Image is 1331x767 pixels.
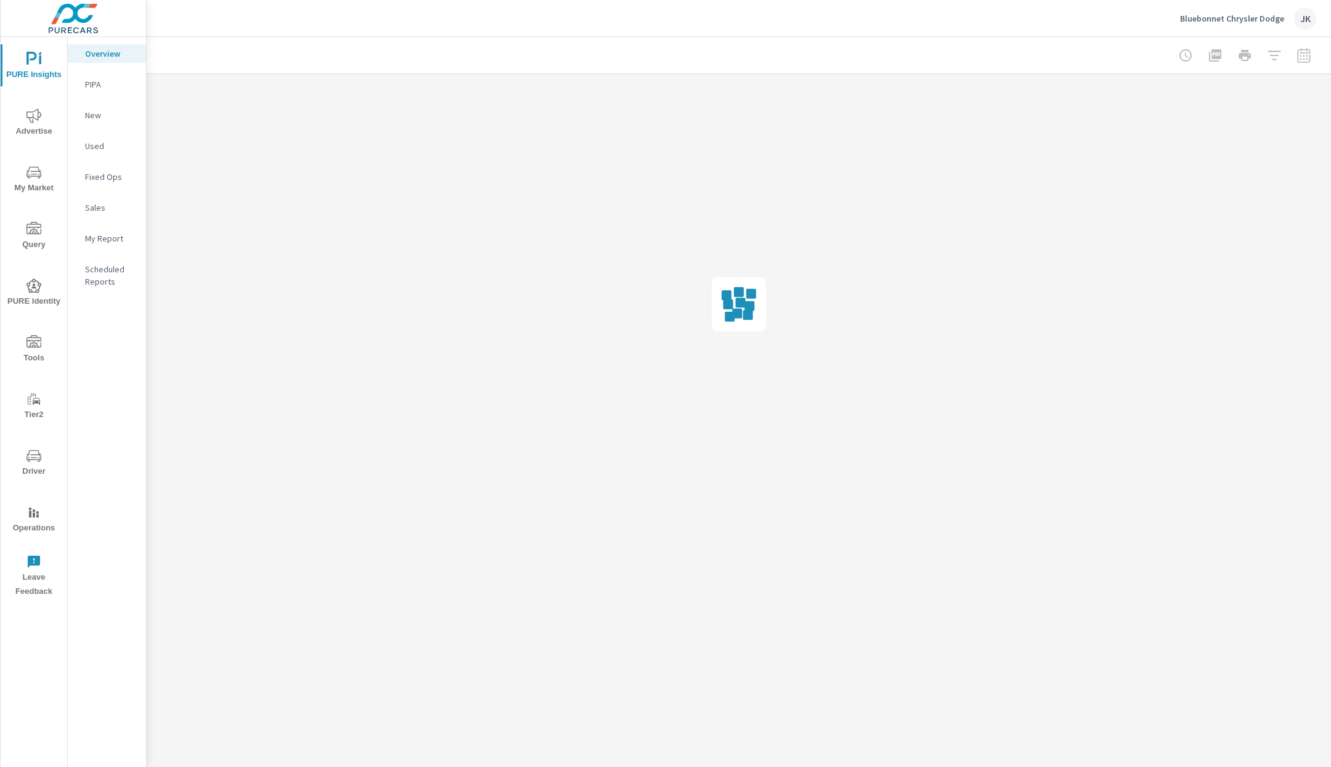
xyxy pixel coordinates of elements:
[1294,7,1316,30] div: JK
[85,140,136,152] p: Used
[85,201,136,214] p: Sales
[4,165,63,195] span: My Market
[1180,13,1284,24] p: Bluebonnet Chrysler Dodge
[1,37,67,604] div: nav menu
[85,232,136,245] p: My Report
[4,335,63,365] span: Tools
[4,448,63,479] span: Driver
[85,263,136,288] p: Scheduled Reports
[68,137,146,155] div: Used
[85,171,136,183] p: Fixed Ops
[85,47,136,60] p: Overview
[85,78,136,91] p: PIPA
[4,278,63,309] span: PURE Identity
[4,505,63,535] span: Operations
[4,108,63,139] span: Advertise
[85,109,136,121] p: New
[68,229,146,248] div: My Report
[68,260,146,291] div: Scheduled Reports
[4,392,63,422] span: Tier2
[4,554,63,599] span: Leave Feedback
[68,75,146,94] div: PIPA
[68,198,146,217] div: Sales
[68,44,146,63] div: Overview
[4,52,63,82] span: PURE Insights
[68,106,146,124] div: New
[4,222,63,252] span: Query
[68,168,146,186] div: Fixed Ops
